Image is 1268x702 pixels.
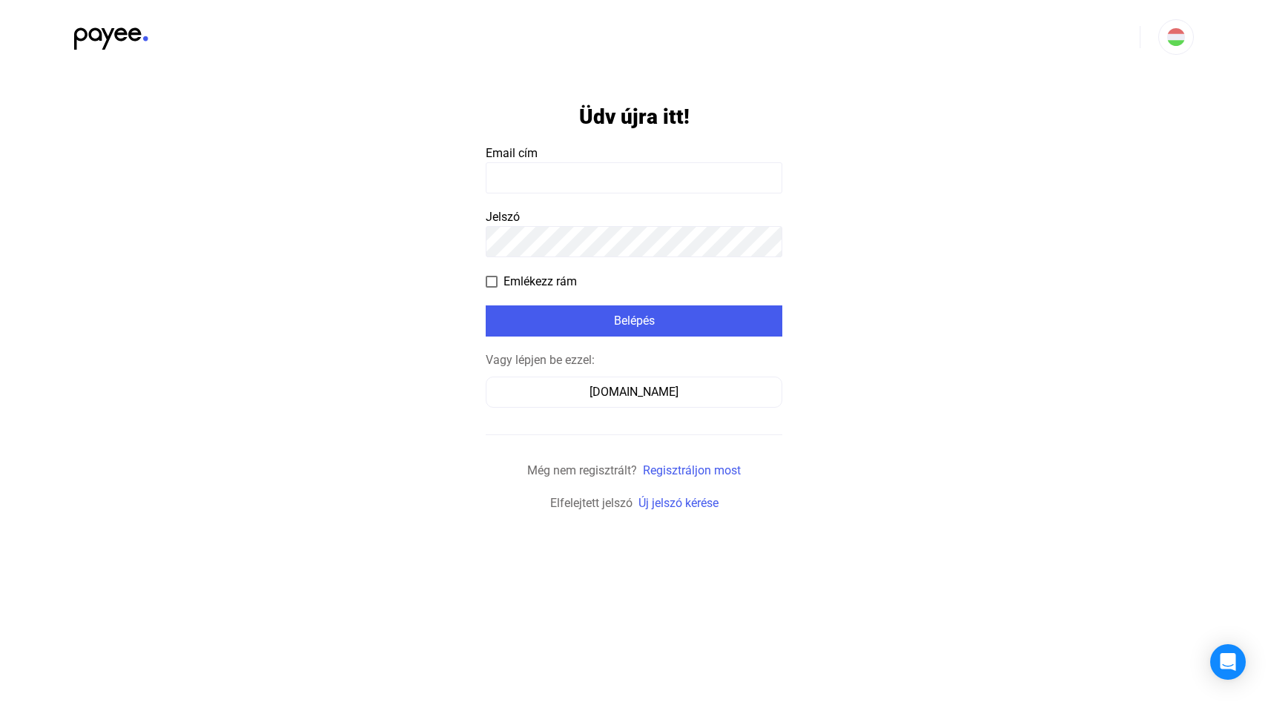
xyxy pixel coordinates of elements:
div: Belépés [490,312,778,330]
img: HU [1167,28,1185,46]
a: Új jelszó kérése [638,496,719,510]
span: Emlékezz rám [503,273,577,291]
button: [DOMAIN_NAME] [486,377,782,408]
span: Jelszó [486,210,520,224]
div: Open Intercom Messenger [1210,644,1246,680]
span: Elfelejtett jelszó [550,496,633,510]
span: Email cím [486,146,538,160]
span: Még nem regisztrált? [527,463,637,477]
a: [DOMAIN_NAME] [486,385,782,399]
a: Regisztráljon most [643,463,741,477]
button: Belépés [486,305,782,337]
div: [DOMAIN_NAME] [491,383,777,401]
h1: Üdv újra itt! [579,104,690,130]
img: black-payee-blue-dot.svg [74,19,148,50]
button: HU [1158,19,1194,55]
div: Vagy lépjen be ezzel: [486,351,782,369]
